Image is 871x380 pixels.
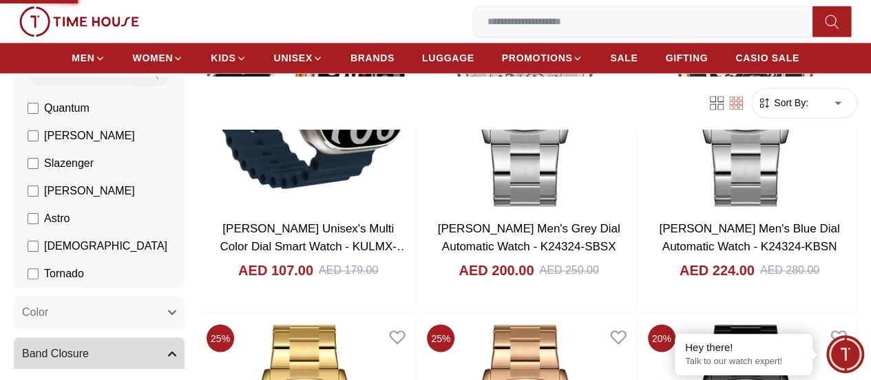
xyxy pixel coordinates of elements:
a: WOMEN [133,46,184,70]
input: [PERSON_NAME] [28,131,39,142]
input: Astro [28,214,39,225]
img: ... [19,6,139,37]
a: CASIO SALE [735,46,799,70]
span: [DEMOGRAPHIC_DATA] [44,239,167,255]
span: UNISEX [274,51,313,65]
button: Band Closure [14,338,185,371]
span: Slazenger [44,156,94,172]
span: Quantum [44,101,90,117]
a: [PERSON_NAME] Men's Grey Dial Automatic Watch - K24324-SBSX [438,222,620,253]
a: SALE [610,46,638,70]
span: Band Closure [22,346,89,363]
span: LUGGAGE [422,51,474,65]
span: [PERSON_NAME] [44,128,135,145]
span: WOMEN [133,51,174,65]
span: 25 % [207,324,234,352]
input: Tornado [28,269,39,280]
a: BRANDS [350,46,395,70]
a: UNISEX [274,46,323,70]
button: Color [14,297,185,330]
div: AED 280.00 [760,262,819,279]
h4: AED 200.00 [459,261,534,280]
span: [PERSON_NAME] [44,183,135,200]
p: Talk to our watch expert! [685,356,802,368]
a: MEN [72,46,105,70]
a: PROMOTIONS [502,46,583,70]
div: Hey there! [685,341,802,354]
h4: AED 107.00 [238,261,313,280]
a: [PERSON_NAME] Unisex's Multi Color Dial Smart Watch - KULMX-SSNBC [220,222,408,270]
span: SALE [610,51,638,65]
a: KIDS [211,46,246,70]
a: LUGGAGE [422,46,474,70]
h4: AED 224.00 [680,261,755,280]
input: Quantum [28,103,39,114]
span: Astro [44,211,70,228]
span: BRANDS [350,51,395,65]
span: Tornado [44,266,84,283]
input: [DEMOGRAPHIC_DATA] [28,241,39,252]
span: GIFTING [665,51,708,65]
button: Sort By: [757,97,808,110]
span: CASIO SALE [735,51,799,65]
div: AED 250.00 [539,262,598,279]
a: GIFTING [665,46,708,70]
a: [PERSON_NAME] Men's Blue Dial Automatic Watch - K24324-KBSN [659,222,839,253]
input: Slazenger [28,159,39,170]
span: 20 % [648,324,675,352]
div: Chat Widget [826,335,864,373]
span: Color [22,305,48,321]
span: MEN [72,51,94,65]
span: 25 % [427,324,454,352]
span: Sort By: [771,97,808,110]
input: [PERSON_NAME] [28,186,39,197]
span: KIDS [211,51,235,65]
span: PROMOTIONS [502,51,573,65]
div: AED 179.00 [319,262,378,279]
